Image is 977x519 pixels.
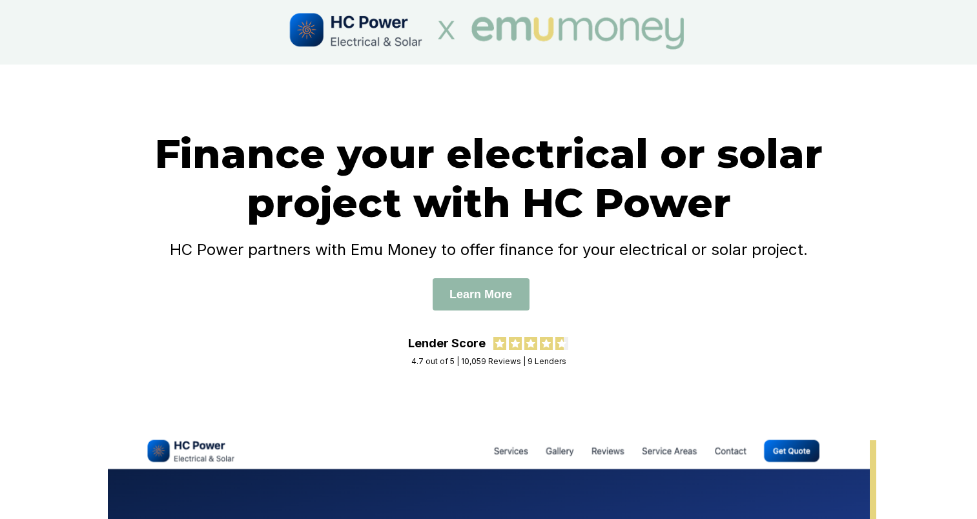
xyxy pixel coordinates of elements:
[433,287,530,301] a: Learn More
[509,337,522,350] img: review star
[127,240,850,259] h4: HC Power partners with Emu Money to offer finance for your electrical or solar project.
[287,10,690,55] img: HCPower x Emu Money
[408,336,486,350] div: Lender Score
[127,129,850,227] h1: Finance your electrical or solar project with HC Power
[433,278,530,310] button: Learn More
[555,337,568,350] img: review star
[411,356,566,366] div: 4.7 out of 5 | 10,059 Reviews | 9 Lenders
[493,337,506,350] img: review star
[540,337,553,350] img: review star
[524,337,537,350] img: review star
